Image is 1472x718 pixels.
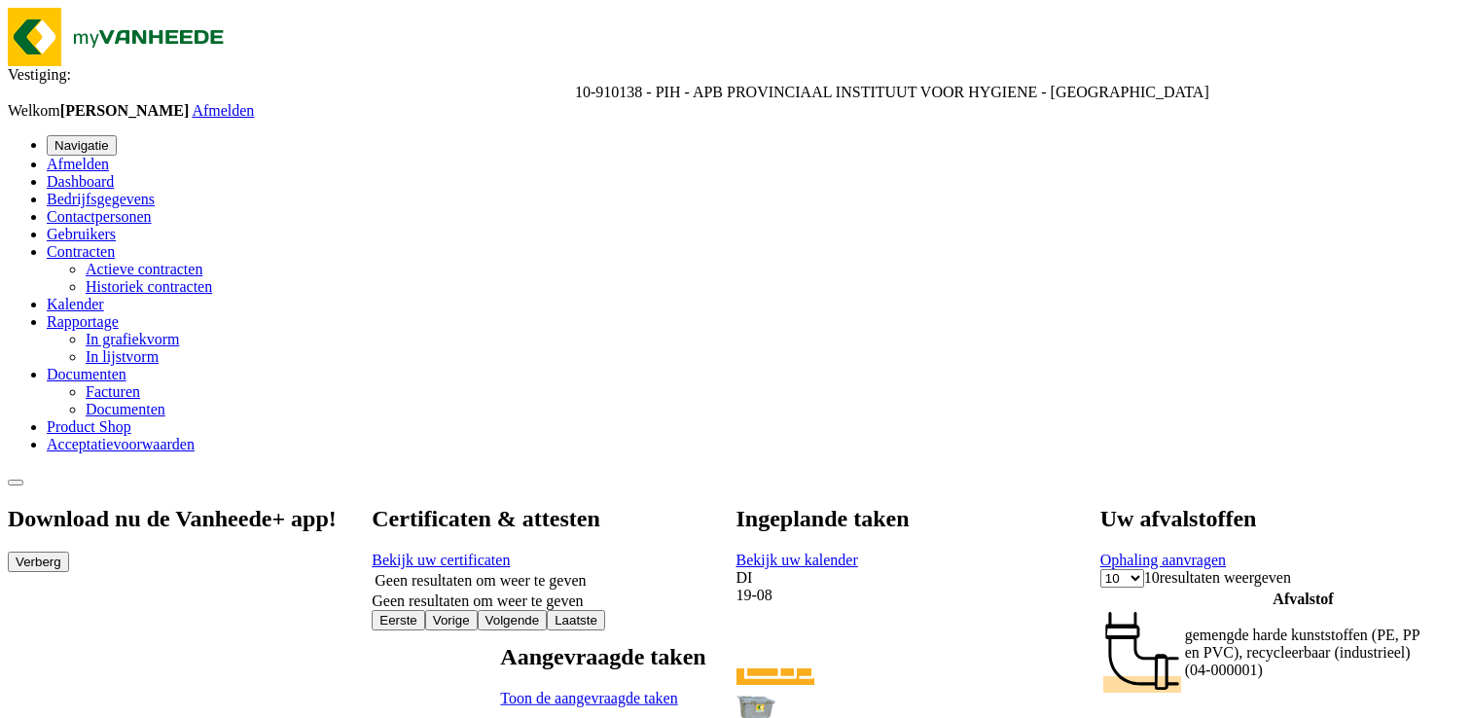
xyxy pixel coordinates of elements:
[86,383,140,400] a: Facturen
[547,610,605,630] button: Last
[8,102,192,119] span: Welkom
[47,208,152,225] a: Contactpersonen
[47,135,117,156] button: Navigatie
[47,173,114,190] a: Dashboard
[372,610,669,630] nav: pagination
[8,66,71,83] span: Vestiging:
[372,552,510,568] a: Bekijk uw certificaten
[374,571,667,591] td: Geen resultaten om weer te geven
[1273,591,1333,607] span: Afvalstof
[372,506,669,532] h2: Certificaten & attesten
[8,8,241,66] img: myVanheede
[1144,569,1160,586] span: 10
[54,138,109,153] span: Navigatie
[736,569,1387,587] div: DI
[47,191,155,207] a: Bedrijfsgegevens
[47,243,115,260] a: Contracten
[575,84,1209,100] span: 10-910138 - PIH - APB PROVINCIAAL INSTITUUT VOOR HYGIENE - ANTWERPEN
[86,401,165,417] a: Documenten
[86,261,202,277] a: Actieve contracten
[86,278,212,295] a: Historiek contracten
[16,555,61,569] span: Verberg
[736,552,858,568] a: Bekijk uw kalender
[47,156,109,172] a: Afmelden
[1160,569,1291,586] label: resultaten weergeven
[736,587,1387,604] div: 19-08
[500,690,677,706] a: Toon de aangevraagde taken
[500,644,705,670] h2: Aangevraagde taken
[192,102,254,119] a: Afmelden
[47,418,131,435] a: Product Shop
[47,313,119,330] a: Rapportage
[47,296,104,312] a: Kalender
[736,506,1387,532] h2: Ingeplande taken
[425,610,478,630] button: Previous
[47,226,116,242] a: Gebruikers
[1100,506,1424,532] h2: Uw afvalstoffen
[47,436,195,452] a: Acceptatievoorwaarden
[372,592,669,610] div: Geen resultaten om weer te geven
[60,102,189,119] strong: [PERSON_NAME]
[47,366,126,382] a: Documenten
[86,348,159,365] a: In lijstvorm
[372,610,425,630] button: First
[86,331,179,347] a: In grafiekvorm
[1100,552,1226,568] a: Ophaling aanvragen
[1184,611,1422,695] td: gemengde harde kunststoffen (PE, PP en PVC), recycleerbaar (industrieel) (04-000001)
[8,552,69,572] button: Verberg
[478,610,548,630] button: Next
